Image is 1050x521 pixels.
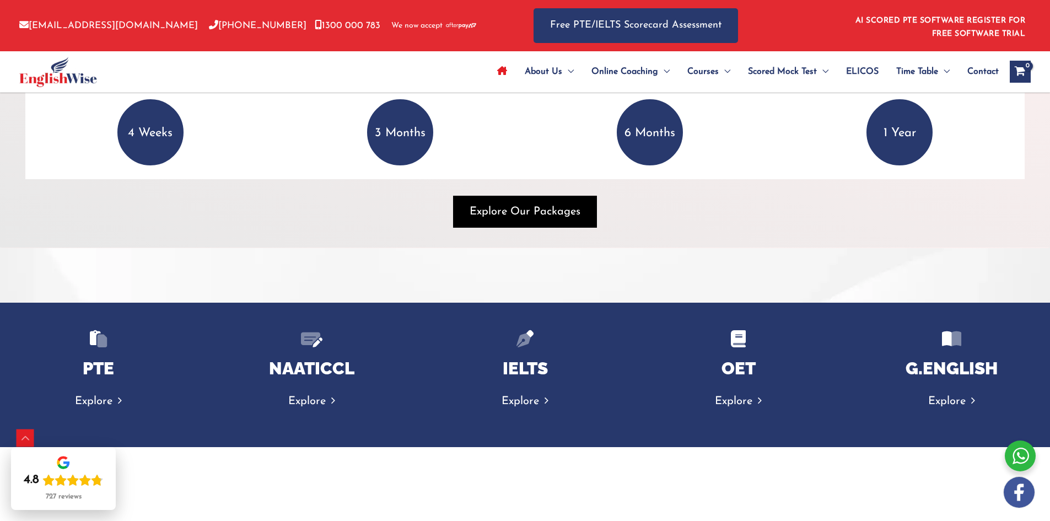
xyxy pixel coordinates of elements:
img: cropped-ew-logo [19,57,97,87]
a: Time TableMenu Toggle [887,52,959,91]
nav: Site Navigation: Main Menu [488,52,999,91]
a: ELICOS [837,52,887,91]
a: 1300 000 783 [315,21,380,30]
div: Rating: 4.8 out of 5 [24,472,103,488]
h4: OET [651,358,826,379]
a: Explore [502,396,548,407]
span: We now accept [391,20,443,31]
img: white-facebook.png [1004,477,1035,508]
span: Scored Mock Test [748,52,817,91]
span: Menu Toggle [658,52,670,91]
a: View Shopping Cart, empty [1010,61,1031,83]
span: Menu Toggle [562,52,574,91]
a: Explore [75,396,122,407]
h4: PTE [11,358,186,379]
div: 4.8 [24,472,39,488]
a: About UsMenu Toggle [516,52,583,91]
span: Contact [967,52,999,91]
p: 6 Months [617,99,683,165]
span: Time Table [896,52,938,91]
img: Afterpay-Logo [446,23,476,29]
a: Explore [928,396,975,407]
span: Menu Toggle [719,52,730,91]
h4: NAATICCL [224,358,399,379]
p: 3 Months [367,99,433,165]
div: 727 reviews [46,492,82,501]
a: AI SCORED PTE SOFTWARE REGISTER FOR FREE SOFTWARE TRIAL [855,17,1026,38]
a: [PHONE_NUMBER] [209,21,306,30]
span: About Us [525,52,562,91]
a: Online CoachingMenu Toggle [583,52,679,91]
a: Contact [959,52,999,91]
a: Free PTE/IELTS Scorecard Assessment [534,8,738,43]
a: Explore [715,396,762,407]
span: Online Coaching [591,52,658,91]
a: Explore [288,396,335,407]
span: Menu Toggle [938,52,950,91]
a: CoursesMenu Toggle [679,52,739,91]
p: 4 Weeks [117,99,184,165]
p: 1 Year [866,99,933,165]
a: Scored Mock TestMenu Toggle [739,52,837,91]
h4: G.ENGLISH [864,358,1039,379]
span: Courses [687,52,719,91]
h4: IELTS [438,358,612,379]
span: Menu Toggle [817,52,828,91]
a: [EMAIL_ADDRESS][DOMAIN_NAME] [19,21,198,30]
button: Explore Our Packages [453,196,597,228]
aside: Header Widget 1 [849,8,1031,44]
span: ELICOS [846,52,879,91]
span: Explore Our Packages [470,204,580,219]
